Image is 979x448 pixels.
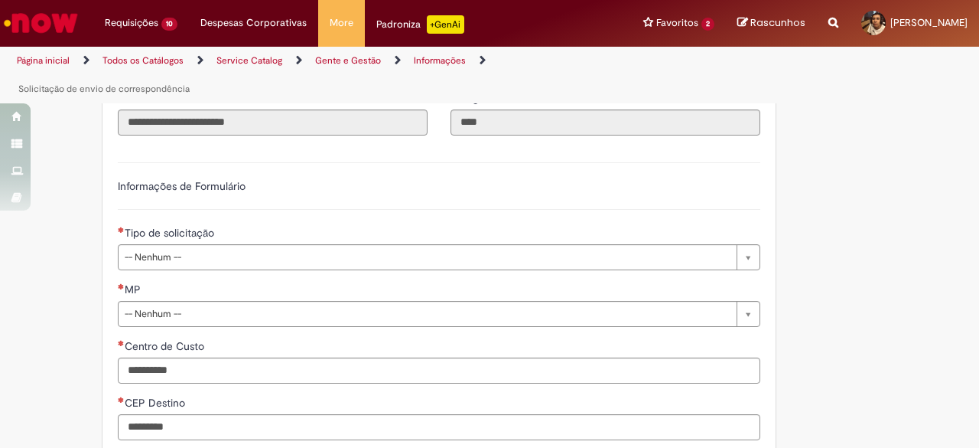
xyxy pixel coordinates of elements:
[118,283,125,289] span: Necessários
[2,8,80,38] img: ServiceNow
[118,179,246,193] label: Informações de Formulário
[118,110,428,136] input: Título
[118,414,760,440] input: CEP Destino
[890,16,968,29] span: [PERSON_NAME]
[118,397,125,403] span: Necessários
[125,245,729,270] span: -- Nenhum --
[414,54,466,67] a: Informações
[118,340,125,346] span: Necessários
[200,15,307,31] span: Despesas Corporativas
[105,15,158,31] span: Requisições
[118,358,760,384] input: Centro de Custo
[750,15,805,30] span: Rascunhos
[737,16,805,31] a: Rascunhos
[125,283,144,296] span: MP
[102,54,184,67] a: Todos os Catálogos
[315,54,381,67] a: Gente e Gestão
[11,47,641,103] ul: Trilhas de página
[161,18,177,31] span: 10
[125,339,207,353] span: Centro de Custo
[376,15,464,34] div: Padroniza
[125,302,729,326] span: -- Nenhum --
[118,227,125,233] span: Necessários
[656,15,698,31] span: Favoritos
[450,110,760,136] input: Código da Unidade
[125,226,217,240] span: Tipo de solicitação
[18,83,190,95] a: Solicitação de envio de correspondência
[216,54,282,67] a: Service Catalog
[330,15,353,31] span: More
[118,91,148,105] span: Somente leitura - Título
[450,91,545,105] span: Somente leitura - Código da Unidade
[17,54,70,67] a: Página inicial
[125,396,188,410] span: CEP Destino
[701,18,714,31] span: 2
[427,15,464,34] p: +GenAi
